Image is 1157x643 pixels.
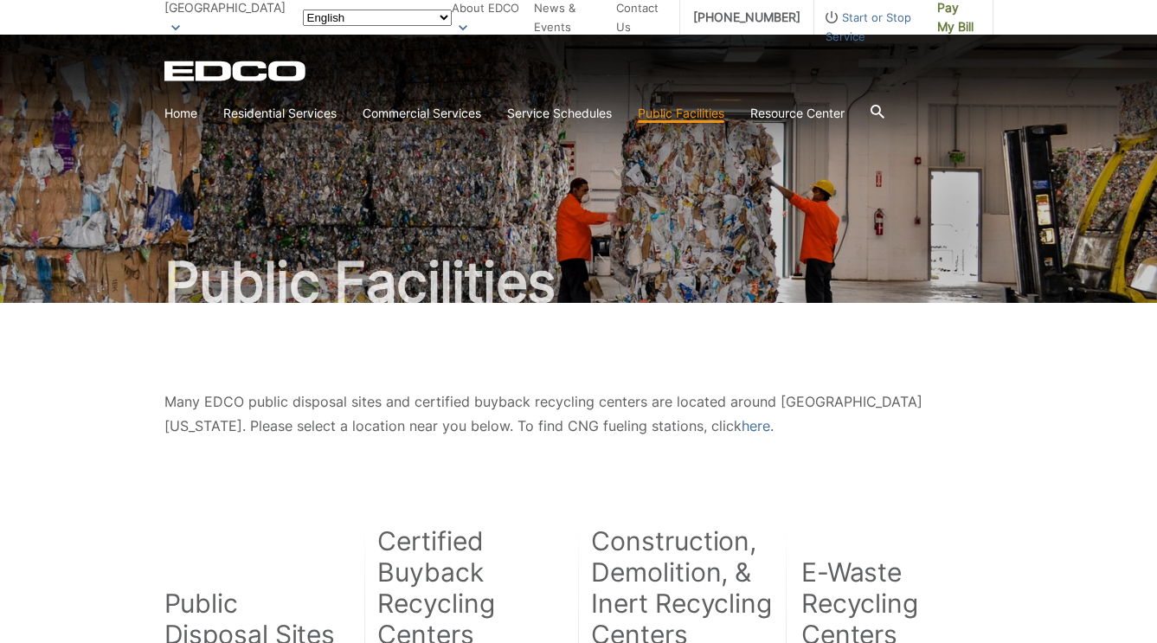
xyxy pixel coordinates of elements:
[507,104,612,123] a: Service Schedules
[303,10,452,26] select: Select a language
[750,104,845,123] a: Resource Center
[164,254,993,310] h1: Public Facilities
[164,393,922,434] span: Many EDCO public disposal sites and certified buyback recycling centers are located around [GEOGR...
[164,61,308,81] a: EDCD logo. Return to the homepage.
[742,414,770,438] a: here
[363,104,481,123] a: Commercial Services
[164,104,197,123] a: Home
[638,104,724,123] a: Public Facilities
[223,104,337,123] a: Residential Services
